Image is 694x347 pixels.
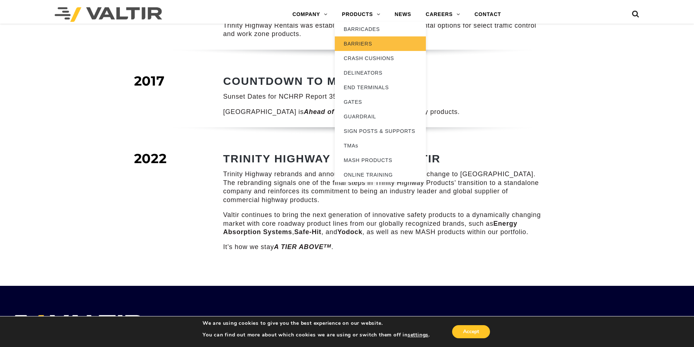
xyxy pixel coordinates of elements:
[223,21,546,39] p: Trinity Highway Rentals was established to offer leasing and rental options for select traffic co...
[335,109,426,124] a: GUARDRAIL
[387,7,418,22] a: NEWS
[337,228,362,236] strong: Yodock
[335,66,426,80] a: DELINEATORS
[134,150,167,166] span: 2022
[223,243,546,251] p: It’s how we stay .
[223,211,546,236] p: Valtir continues to bring the next generation of innovative safety products to a dynamically chan...
[419,7,467,22] a: CAREERS
[335,124,426,138] a: SIGN POSTS & SUPPORTS
[11,315,143,333] img: VALTIR
[223,153,441,165] strong: TRINITY HIGHWAY BECOMES VALTIR
[335,153,426,167] a: MASH PRODUCTS
[335,80,426,95] a: END TERMINALS
[335,95,426,109] a: GATES
[134,73,165,89] span: 2017
[335,167,426,182] a: ONLINE TRAINING
[285,7,335,22] a: COMPANY
[408,332,428,338] button: settings
[467,7,508,22] a: CONTACT
[462,315,567,321] h2: VALTIR
[324,243,331,249] sup: TM
[203,320,430,327] p: We are using cookies to give you the best experience on our website.
[274,243,331,251] em: A TIER ABOVE
[335,138,426,153] a: TMAs
[304,108,369,115] em: Ahead of the Curve
[452,325,490,338] button: Accept
[578,315,683,321] h2: FOLLOW US
[223,75,362,87] strong: COUNTDOWN TO MASH
[294,228,321,236] strong: Safe-Hit
[223,170,546,204] p: Trinity Highway rebrands and announces an exciting new name change to [GEOGRAPHIC_DATA]. The rebr...
[223,92,546,101] p: Sunset Dates for NCHRP Report 350 to MASH begins.
[335,22,426,36] a: BARRICADES
[55,7,162,22] img: Valtir
[335,36,426,51] a: BARRIERS
[223,108,546,116] p: [GEOGRAPHIC_DATA] is with MASH ready products.
[346,315,451,321] h2: MEDIA CENTER
[335,7,388,22] a: PRODUCTS
[203,332,430,338] p: You can find out more about which cookies we are using or switch them off in .
[335,51,426,66] a: CRASH CUSHIONS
